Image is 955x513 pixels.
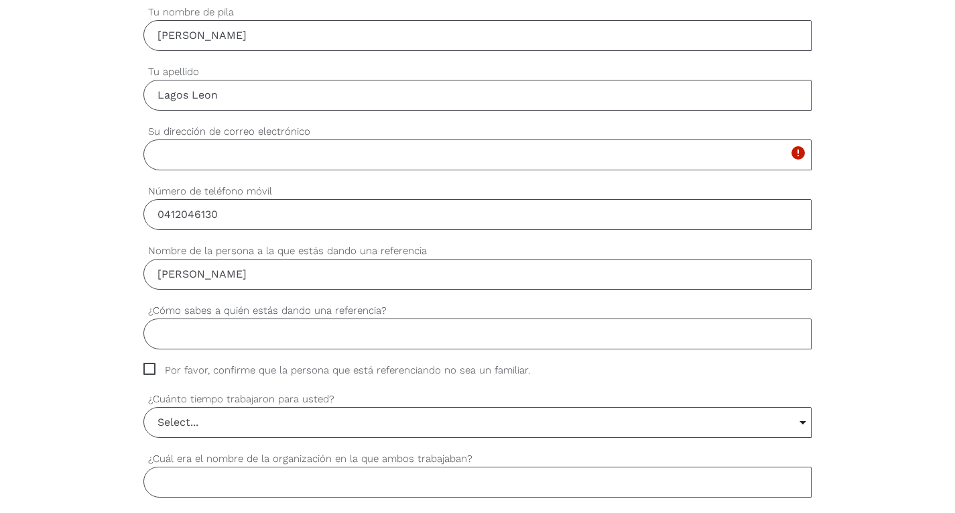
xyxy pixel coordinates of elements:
font: Por favor, confirme que la persona que está referenciando no sea un familiar. [165,364,530,376]
font: error [790,145,806,161]
font: Número de teléfono móvil [148,185,272,197]
font: ¿Cuál era el nombre de la organización en la que ambos trabajaban? [148,453,472,465]
font: Tu apellido [148,66,199,78]
font: Tu nombre de pila [148,6,234,18]
font: Nombre de la persona a la que estás dando una referencia [148,245,427,257]
font: ¿Cuánto tiempo trabajaron para usted? [148,393,334,405]
font: ¿Cómo sabes a quién estás dando una referencia? [148,304,387,317]
font: Su dirección de correo electrónico [148,125,310,137]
